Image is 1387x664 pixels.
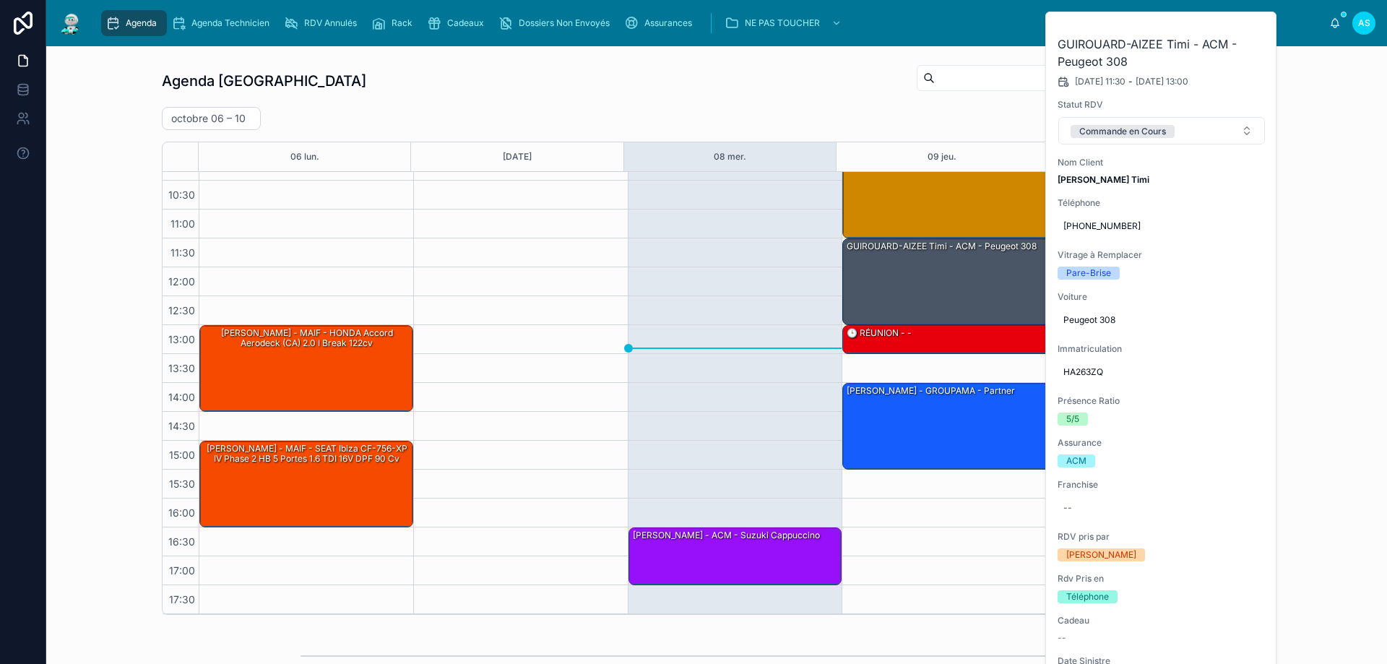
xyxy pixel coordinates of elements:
[165,506,199,519] span: 16:00
[1063,220,1260,232] span: [PHONE_NUMBER]
[165,275,199,288] span: 12:00
[165,189,199,201] span: 10:30
[1066,590,1109,603] div: Téléphone
[494,10,620,36] a: Dossiers Non Envoyés
[126,17,157,29] span: Agenda
[1058,157,1266,168] span: Nom Client
[845,327,913,340] div: 🕒 RÉUNION - -
[1058,615,1266,626] span: Cadeau
[165,333,199,345] span: 13:00
[629,528,842,585] div: [PERSON_NAME] - ACM - suzuki cappuccino
[165,304,199,316] span: 12:30
[165,420,199,432] span: 14:30
[1066,548,1136,561] div: [PERSON_NAME]
[631,529,821,542] div: [PERSON_NAME] - ACM - suzuki cappuccino
[1058,35,1266,70] h2: GUIROUARD-AIZEE Timi - ACM - Peugeot 308
[620,10,702,36] a: Assurances
[714,142,746,171] button: 08 mer.
[165,362,199,374] span: 13:30
[165,160,199,172] span: 10:00
[200,326,412,411] div: [PERSON_NAME] - MAIF - HONDA Accord Aerodeck (CA) 2.0 i Break 122cv
[1066,454,1086,467] div: ACM
[165,564,199,577] span: 17:00
[519,17,610,29] span: Dossiers Non Envoyés
[1063,502,1072,514] div: --
[843,326,1055,353] div: 🕒 RÉUNION - -
[928,142,956,171] button: 09 jeu.
[165,593,199,605] span: 17:30
[167,246,199,259] span: 11:30
[165,535,199,548] span: 16:30
[845,384,1016,397] div: [PERSON_NAME] - GROUPAMA - Partner
[171,111,246,126] h2: octobre 06 – 10
[720,10,849,36] a: NE PAS TOUCHER
[1058,291,1266,303] span: Voiture
[167,10,280,36] a: Agenda Technicien
[280,10,367,36] a: RDV Annulés
[202,442,412,466] div: [PERSON_NAME] - MAIF - SEAT Ibiza CF-756-XP IV Phase 2 HB 5 Portes 1.6 TDI 16V DPF 90 cv
[1128,76,1133,87] span: -
[101,10,167,36] a: Agenda
[1058,174,1149,185] strong: [PERSON_NAME] Timi
[423,10,494,36] a: Cadeaux
[1058,573,1266,585] span: Rdv Pris en
[447,17,484,29] span: Cadeaux
[165,391,199,403] span: 14:00
[165,478,199,490] span: 15:30
[58,12,84,35] img: App logo
[1058,99,1266,111] span: Statut RDV
[191,17,269,29] span: Agenda Technicien
[165,449,199,461] span: 15:00
[392,17,412,29] span: Rack
[200,441,412,527] div: [PERSON_NAME] - MAIF - SEAT Ibiza CF-756-XP IV Phase 2 HB 5 Portes 1.6 TDI 16V DPF 90 cv
[1058,531,1266,543] span: RDV pris par
[503,142,532,171] button: [DATE]
[167,217,199,230] span: 11:00
[95,7,1329,39] div: scrollable content
[1058,437,1266,449] span: Assurance
[1058,479,1266,491] span: Franchise
[304,17,357,29] span: RDV Annulés
[1136,76,1188,87] span: [DATE] 13:00
[843,384,1055,469] div: [PERSON_NAME] - GROUPAMA - Partner
[1058,395,1266,407] span: Présence Ratio
[644,17,692,29] span: Assurances
[367,10,423,36] a: Rack
[843,152,1055,238] div: [PERSON_NAME] - PACIFICA - honda civic
[1063,314,1260,326] span: Peugeot 308
[202,327,412,350] div: [PERSON_NAME] - MAIF - HONDA Accord Aerodeck (CA) 2.0 i Break 122cv
[745,17,820,29] span: NE PAS TOUCHER
[843,239,1055,324] div: GUIROUARD-AIZEE Timi - ACM - Peugeot 308
[1066,413,1079,426] div: 5/5
[1079,125,1166,138] div: Commande en Cours
[1058,197,1266,209] span: Téléphone
[1058,249,1266,261] span: Vitrage à Remplacer
[162,71,366,91] h1: Agenda [GEOGRAPHIC_DATA]
[1358,17,1370,29] span: AS
[1063,366,1260,378] span: HA263ZQ
[1066,267,1111,280] div: Pare-Brise
[1058,343,1266,355] span: Immatriculation
[1058,117,1265,145] button: Select Button
[845,240,1038,253] div: GUIROUARD-AIZEE Timi - ACM - Peugeot 308
[1075,76,1125,87] span: [DATE] 11:30
[1058,632,1066,644] span: --
[290,142,319,171] button: 06 lun.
